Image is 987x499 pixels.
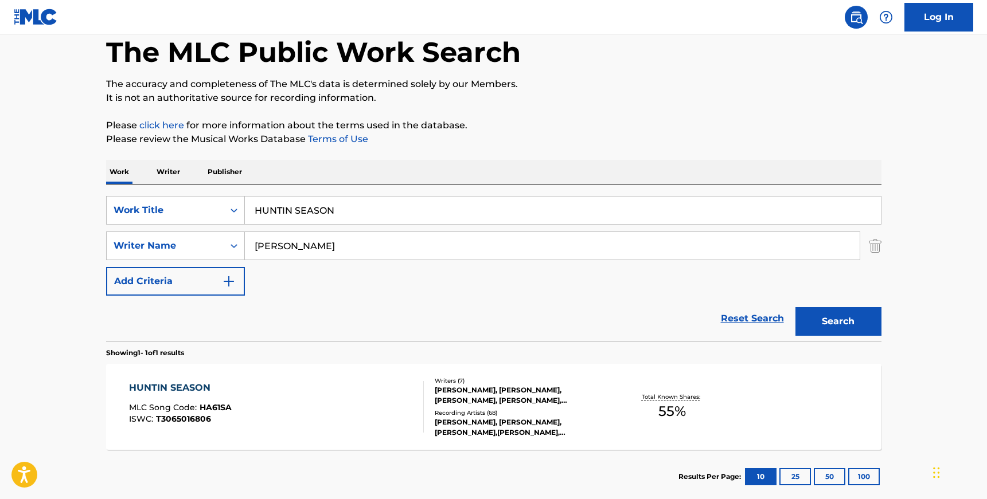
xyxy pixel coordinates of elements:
p: The accuracy and completeness of The MLC's data is determined solely by our Members. [106,77,881,91]
button: 25 [779,468,811,485]
button: 100 [848,468,880,485]
div: Work Title [114,203,217,217]
h1: The MLC Public Work Search [106,35,521,69]
iframe: Chat Widget [930,444,987,499]
div: [PERSON_NAME], [PERSON_NAME], [PERSON_NAME], [PERSON_NAME], [PERSON_NAME], [PERSON_NAME], [PERSON... [435,385,608,406]
a: Reset Search [715,306,790,331]
div: Help [875,6,898,29]
a: click here [139,120,184,131]
a: Terms of Use [306,133,368,144]
span: MLC Song Code : [129,402,200,412]
div: Recording Artists ( 68 ) [435,408,608,417]
img: help [879,10,893,24]
img: MLC Logo [14,9,58,25]
div: [PERSON_NAME], [PERSON_NAME], [PERSON_NAME],[PERSON_NAME], [PERSON_NAME] FEAT. [PERSON_NAME], [PE... [435,417,608,438]
span: T3065016806 [156,414,211,424]
button: Add Criteria [106,267,245,296]
p: Writer [153,160,184,184]
a: Log In [904,3,973,32]
a: HUNTIN SEASONMLC Song Code:HA61SAISWC:T3065016806Writers (7)[PERSON_NAME], [PERSON_NAME], [PERSON... [106,364,881,450]
img: 9d2ae6d4665cec9f34b9.svg [222,274,236,288]
img: search [849,10,863,24]
p: Publisher [204,160,245,184]
p: It is not an authoritative source for recording information. [106,91,881,105]
button: 50 [814,468,845,485]
span: 55 % [658,401,686,422]
p: Results Per Page: [678,472,744,482]
div: Drag [933,455,940,490]
div: Writers ( 7 ) [435,376,608,385]
img: Delete Criterion [869,231,881,260]
p: Showing 1 - 1 of 1 results [106,348,184,358]
button: Search [795,307,881,336]
button: 10 [745,468,777,485]
span: ISWC : [129,414,156,424]
p: Please review the Musical Works Database [106,132,881,146]
a: Public Search [845,6,868,29]
div: Writer Name [114,239,217,253]
p: Please for more information about the terms used in the database. [106,119,881,132]
p: Work [106,160,132,184]
form: Search Form [106,196,881,341]
div: HUNTIN SEASON [129,381,232,395]
span: HA61SA [200,402,232,412]
p: Total Known Shares: [642,392,703,401]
